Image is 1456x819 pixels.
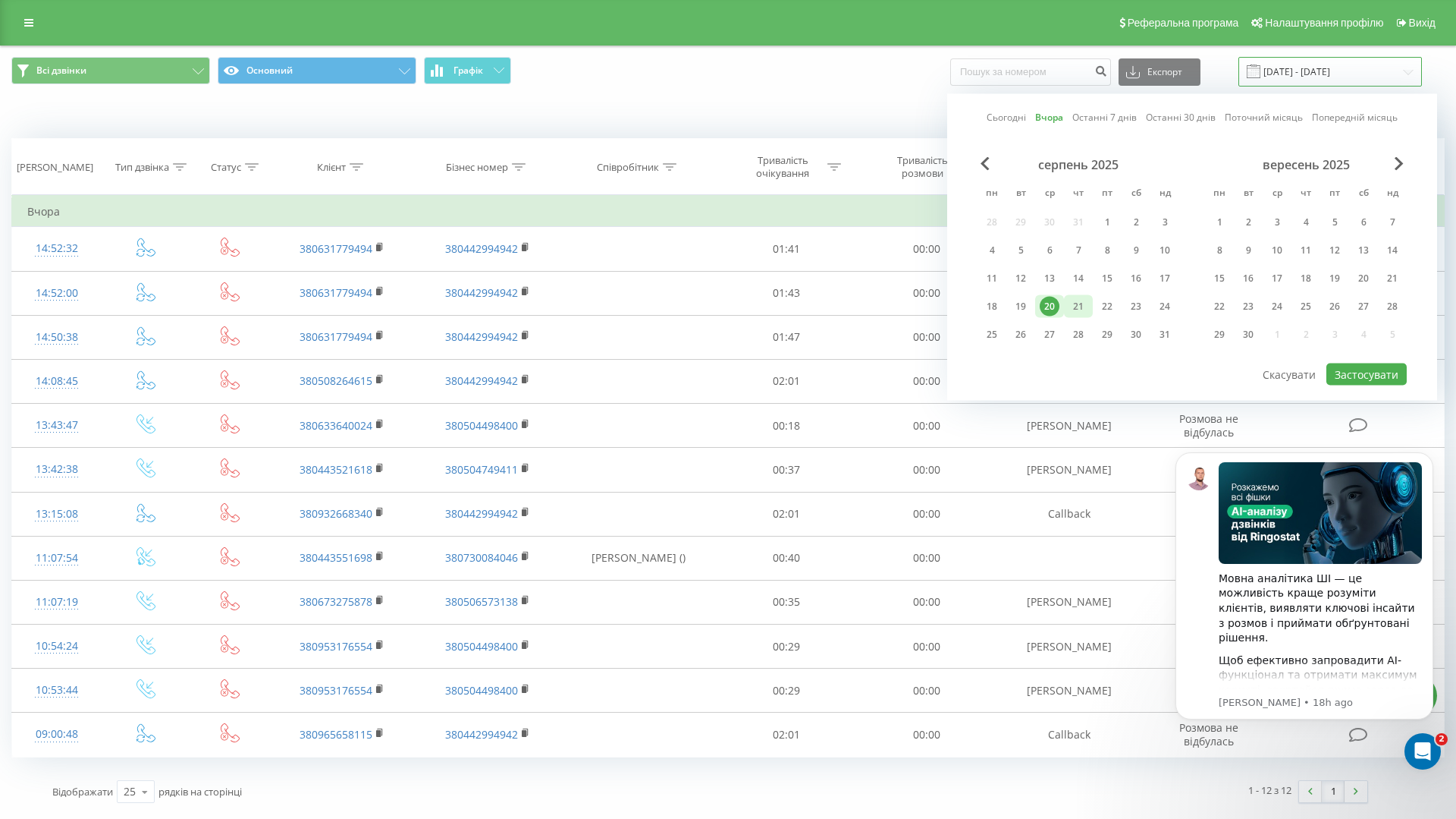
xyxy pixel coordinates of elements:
span: Всі дзвінки [36,65,86,77]
div: 15 [1210,269,1229,288]
a: 380504749411 [445,462,518,477]
div: 29 [1097,325,1117,345]
div: нд 7 вер 2025 р. [1378,211,1407,234]
div: 9 [1238,241,1258,260]
div: 20 [1354,269,1373,288]
div: 21 [1068,297,1088,317]
a: 380673275878 [300,594,372,609]
div: 13 [1040,269,1059,288]
div: пт 5 вер 2025 р. [1320,211,1349,234]
div: Тип дзвінка [115,161,169,174]
div: 28 [1068,325,1088,345]
a: 380932668340 [300,506,372,521]
div: 09:00:48 [27,720,86,749]
span: Next Month [1395,157,1404,171]
td: [PERSON_NAME] [996,580,1142,624]
td: [PERSON_NAME] () [560,536,717,580]
a: 380730084046 [445,550,518,565]
div: пт 19 вер 2025 р. [1320,267,1349,290]
button: Експорт [1119,58,1200,86]
td: 00:00 [856,492,996,536]
div: 26 [1325,297,1345,317]
div: чт 7 серп 2025 р. [1064,239,1093,262]
div: Статус [211,161,241,174]
div: 7 [1068,241,1088,260]
a: Останні 30 днів [1146,110,1216,124]
abbr: субота [1352,183,1375,206]
div: 12 [1325,241,1345,260]
div: 30 [1126,325,1146,345]
div: 4 [982,241,1002,260]
div: 6 [1040,241,1059,260]
div: 10:54:24 [27,632,86,661]
div: 24 [1267,297,1287,317]
div: вт 26 серп 2025 р. [1006,323,1035,346]
div: 1 [1210,213,1229,232]
a: Вчора [1035,110,1063,124]
div: ср 20 серп 2025 р. [1035,295,1064,318]
div: 13:42:38 [27,455,86,484]
div: сб 13 вер 2025 р. [1349,239,1378,262]
div: ср 27 серп 2025 р. [1035,323,1064,346]
div: чт 4 вер 2025 р. [1291,211,1320,234]
div: сб 2 серп 2025 р. [1122,211,1150,234]
div: вт 9 вер 2025 р. [1234,239,1263,262]
div: сб 27 вер 2025 р. [1349,295,1378,318]
div: 25 [982,325,1002,345]
div: пт 26 вер 2025 р. [1320,295,1349,318]
div: нд 14 вер 2025 р. [1378,239,1407,262]
div: 9 [1126,241,1146,260]
div: 14 [1382,241,1402,260]
a: Попередній місяць [1312,110,1398,124]
td: 02:01 [717,713,856,757]
td: 00:18 [717,404,856,448]
a: 380504498400 [445,639,518,654]
div: пн 29 вер 2025 р. [1205,323,1234,346]
div: 14:52:00 [27,279,86,308]
div: нд 21 вер 2025 р. [1378,267,1407,290]
div: 18 [1296,269,1316,288]
td: 00:29 [717,625,856,669]
div: 16 [1238,269,1258,288]
a: 380631779494 [300,285,372,300]
td: 00:00 [856,404,996,448]
td: 00:00 [856,448,996,492]
a: 380442994942 [445,727,518,742]
a: 380633640024 [300,418,372,433]
div: чт 21 серп 2025 р. [1064,295,1093,318]
abbr: четвер [1294,183,1317,206]
span: Реферальна програма [1128,17,1239,29]
div: ср 17 вер 2025 р. [1263,267,1291,290]
span: Графік [453,65,483,76]
div: пн 8 вер 2025 р. [1205,239,1234,262]
a: 380442994942 [445,373,518,388]
div: 23 [1238,297,1258,317]
td: 02:01 [717,359,856,403]
div: 13 [1354,241,1373,260]
td: 00:29 [717,669,856,713]
div: сб 9 серп 2025 р. [1122,239,1150,262]
td: Callback [996,713,1142,757]
div: 15 [1097,269,1117,288]
abbr: п’ятниця [1323,183,1346,206]
div: чт 18 вер 2025 р. [1291,267,1320,290]
td: 00:37 [717,448,856,492]
button: Скасувати [1254,364,1324,386]
div: ср 3 вер 2025 р. [1263,211,1291,234]
a: 380953176554 [300,639,372,654]
div: 5 [1011,241,1031,260]
div: пн 15 вер 2025 р. [1205,267,1234,290]
a: Останні 7 днів [1072,110,1137,124]
td: Вчора [12,197,1445,227]
div: 14:50:38 [27,323,86,352]
div: 3 [1267,213,1287,232]
div: 3 [1155,213,1175,232]
div: 19 [1325,269,1345,288]
span: Previous Month [981,157,990,171]
a: 380508264615 [300,373,372,388]
td: 00:00 [856,315,996,359]
div: 14:08:45 [27,367,86,396]
iframe: Intercom notifications message [1153,430,1456,778]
